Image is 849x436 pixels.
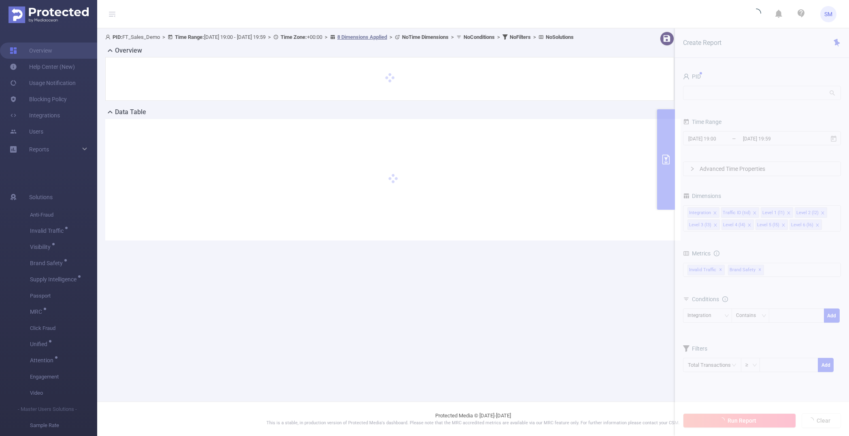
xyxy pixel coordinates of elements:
[113,34,122,40] b: PID:
[510,34,531,40] b: No Filters
[9,6,89,23] img: Protected Media
[115,107,146,117] h2: Data Table
[402,34,449,40] b: No Time Dimensions
[117,420,829,427] p: This is a stable, in production version of Protected Media's dashboard. Please note that the MRC ...
[30,369,97,385] span: Engagement
[10,91,67,107] a: Blocking Policy
[10,107,60,123] a: Integrations
[30,357,56,363] span: Attention
[30,244,53,250] span: Visibility
[10,59,75,75] a: Help Center (New)
[387,34,395,40] span: >
[160,34,168,40] span: >
[322,34,330,40] span: >
[495,34,502,40] span: >
[449,34,456,40] span: >
[29,141,49,157] a: Reports
[10,75,76,91] a: Usage Notification
[30,320,97,336] span: Click Fraud
[546,34,574,40] b: No Solutions
[464,34,495,40] b: No Conditions
[531,34,538,40] span: >
[30,385,97,401] span: Video
[266,34,273,40] span: >
[29,146,49,153] span: Reports
[10,123,43,140] a: Users
[105,34,574,40] span: FT_Sales_Demo [DATE] 19:00 - [DATE] 19:59 +00:00
[281,34,307,40] b: Time Zone:
[30,276,79,282] span: Supply Intelligence
[175,34,204,40] b: Time Range:
[30,341,50,347] span: Unified
[97,402,849,436] footer: Protected Media © [DATE]-[DATE]
[751,9,761,20] i: icon: loading
[105,34,113,40] i: icon: user
[115,46,142,55] h2: Overview
[30,260,66,266] span: Brand Safety
[30,309,45,315] span: MRC
[30,207,97,223] span: Anti-Fraud
[30,228,66,234] span: Invalid Traffic
[30,417,97,434] span: Sample Rate
[29,189,53,205] span: Solutions
[10,43,52,59] a: Overview
[824,6,832,22] span: SM
[337,34,387,40] u: 8 Dimensions Applied
[30,288,97,304] span: Passport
